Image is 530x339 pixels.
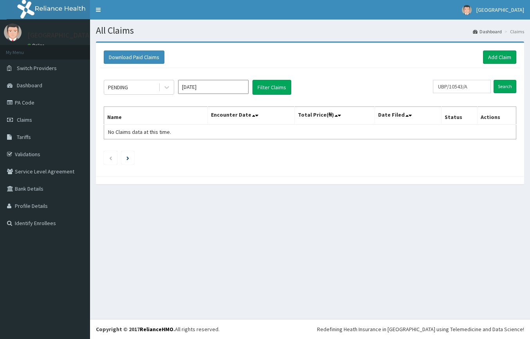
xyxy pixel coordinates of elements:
[4,23,22,41] img: User Image
[503,28,524,35] li: Claims
[476,6,524,13] span: [GEOGRAPHIC_DATA]
[96,326,175,333] strong: Copyright © 2017 .
[104,107,208,125] th: Name
[96,25,524,36] h1: All Claims
[108,83,128,91] div: PENDING
[109,154,112,161] a: Previous page
[27,43,46,48] a: Online
[17,82,42,89] span: Dashboard
[462,5,472,15] img: User Image
[375,107,442,125] th: Date Filed
[108,128,171,135] span: No Claims data at this time.
[17,116,32,123] span: Claims
[140,326,173,333] a: RelianceHMO
[252,80,291,95] button: Filter Claims
[494,80,516,93] input: Search
[17,65,57,72] span: Switch Providers
[126,154,129,161] a: Next page
[483,50,516,64] a: Add Claim
[442,107,478,125] th: Status
[433,80,491,93] input: Search by HMO ID
[317,325,524,333] div: Redefining Heath Insurance in [GEOGRAPHIC_DATA] using Telemedicine and Data Science!
[294,107,375,125] th: Total Price(₦)
[178,80,249,94] input: Select Month and Year
[17,133,31,141] span: Tariffs
[477,107,516,125] th: Actions
[104,50,164,64] button: Download Paid Claims
[208,107,295,125] th: Encounter Date
[90,319,530,339] footer: All rights reserved.
[27,32,92,39] p: [GEOGRAPHIC_DATA]
[473,28,502,35] a: Dashboard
